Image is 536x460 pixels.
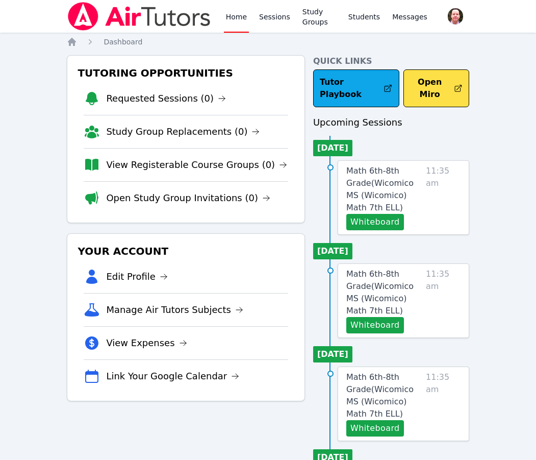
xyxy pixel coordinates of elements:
[313,243,352,259] li: [DATE]
[106,125,260,139] a: Study Group Replacements (0)
[346,269,414,316] span: Math 6th-8th Grade ( Wicomico MS (Wicomico) Math 7th ELL )
[426,165,461,230] span: 11:35 am
[75,242,296,260] h3: Your Account
[106,303,243,317] a: Manage Air Tutors Subjects
[426,371,461,437] span: 11:35 am
[346,165,422,214] a: Math 6th-8th Grade(Wicomico MS (Wicomico) Math 7th ELL)
[67,37,469,47] nav: Breadcrumb
[106,191,270,205] a: Open Study Group Invitations (0)
[426,268,461,333] span: 11:35 am
[313,346,352,362] li: [DATE]
[346,268,422,317] a: Math 6th-8th Grade(Wicomico MS (Wicomico) Math 7th ELL)
[346,166,414,212] span: Math 6th-8th Grade ( Wicomico MS (Wicomico) Math 7th ELL )
[106,369,239,383] a: Link Your Google Calendar
[346,371,422,420] a: Math 6th-8th Grade(Wicomico MS (Wicomico) Math 7th ELL)
[403,69,469,107] button: Open Miro
[313,115,469,130] h3: Upcoming Sessions
[313,140,352,156] li: [DATE]
[346,317,404,333] button: Whiteboard
[104,38,142,46] span: Dashboard
[346,214,404,230] button: Whiteboard
[106,91,226,106] a: Requested Sessions (0)
[313,55,469,67] h4: Quick Links
[346,420,404,437] button: Whiteboard
[75,64,296,82] h3: Tutoring Opportunities
[106,158,287,172] a: View Registerable Course Groups (0)
[313,69,399,107] a: Tutor Playbook
[104,37,142,47] a: Dashboard
[346,372,414,419] span: Math 6th-8th Grade ( Wicomico MS (Wicomico) Math 7th ELL )
[106,270,168,284] a: Edit Profile
[67,2,211,31] img: Air Tutors
[392,12,427,22] span: Messages
[106,336,187,350] a: View Expenses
